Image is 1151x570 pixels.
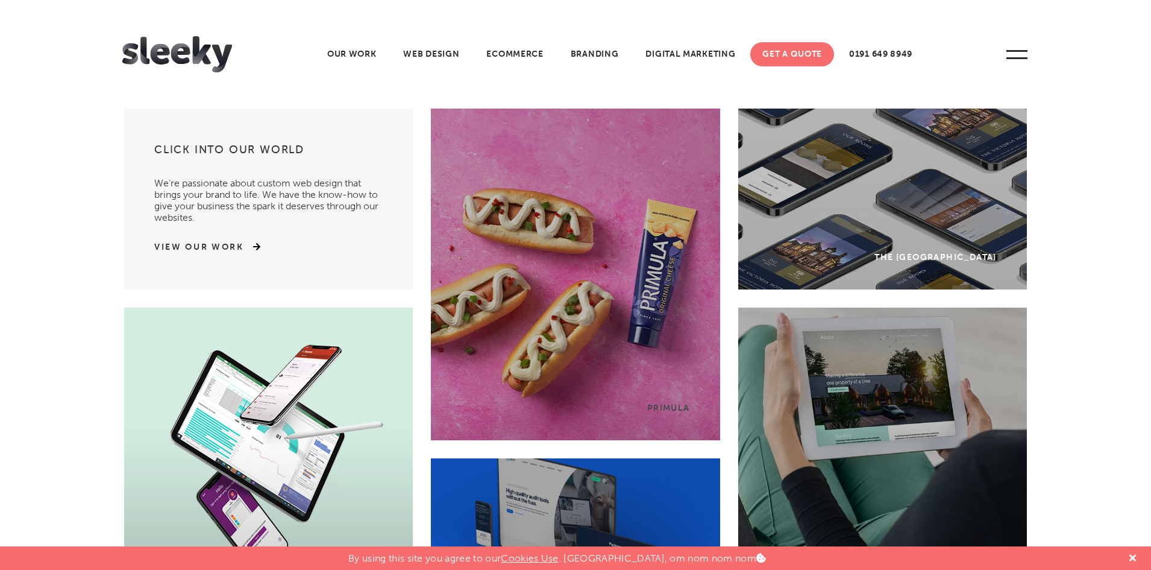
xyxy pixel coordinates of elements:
[559,42,631,66] a: Branding
[122,36,232,72] img: Sleeky Web Design Newcastle
[474,42,555,66] a: Ecommerce
[837,42,924,66] a: 0191 649 8949
[633,42,747,66] a: Digital Marketing
[750,42,834,66] a: Get A Quote
[391,42,471,66] a: Web Design
[315,42,389,66] a: Our Work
